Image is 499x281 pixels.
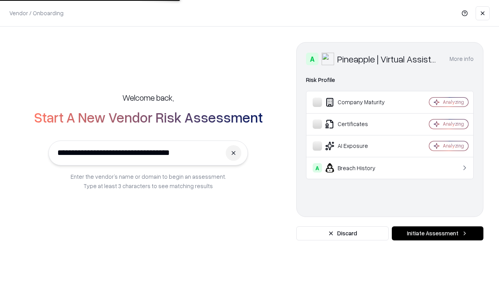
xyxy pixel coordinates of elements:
[306,53,319,65] div: A
[337,53,440,65] div: Pineapple | Virtual Assistant Agency
[322,53,334,65] img: Pineapple | Virtual Assistant Agency
[443,99,464,105] div: Analyzing
[122,92,174,103] h5: Welcome back,
[443,142,464,149] div: Analyzing
[313,163,406,173] div: Breach History
[313,119,406,129] div: Certificates
[392,226,483,240] button: Initiate Assessment
[313,163,322,173] div: A
[296,226,389,240] button: Discard
[443,121,464,127] div: Analyzing
[449,52,474,66] button: More info
[313,141,406,151] div: AI Exposure
[71,172,226,190] p: Enter the vendor’s name or domain to begin an assessment. Type at least 3 characters to see match...
[34,109,263,125] h2: Start A New Vendor Risk Assessment
[313,98,406,107] div: Company Maturity
[9,9,64,17] p: Vendor / Onboarding
[306,75,474,85] div: Risk Profile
